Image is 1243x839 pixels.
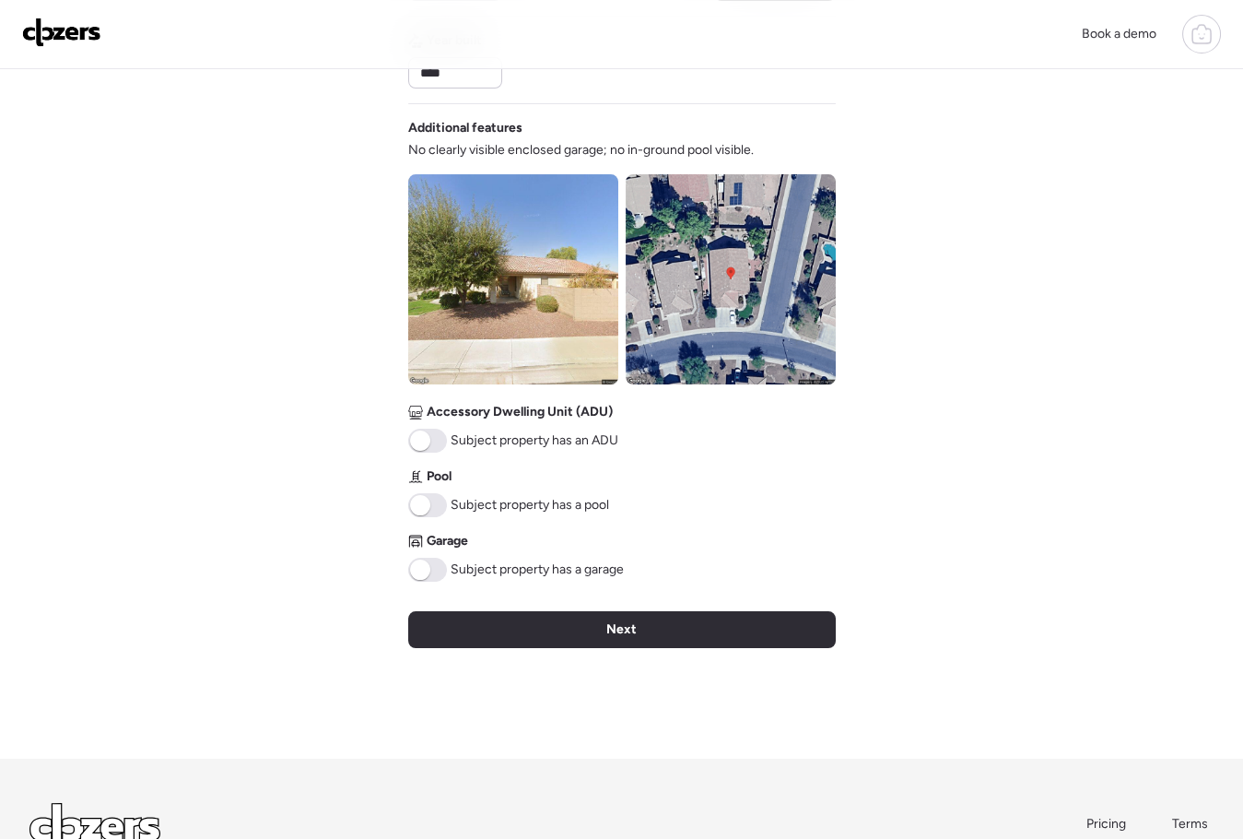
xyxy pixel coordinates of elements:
span: No clearly visible enclosed garage; no in-ground pool visible. [408,141,754,160]
span: Additional features [408,119,522,137]
span: Pool [427,467,451,486]
span: Book a demo [1082,26,1156,41]
span: Terms [1172,816,1208,832]
span: Subject property has an ADU [451,431,618,450]
span: Subject property has a garage [451,561,624,579]
span: Subject property has a pool [451,496,609,514]
span: Accessory Dwelling Unit (ADU) [427,403,613,421]
a: Terms [1172,815,1214,833]
a: Pricing [1086,815,1128,833]
span: Next [606,620,637,639]
span: Pricing [1086,816,1126,832]
img: Logo [22,18,101,47]
span: Garage [427,532,468,550]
